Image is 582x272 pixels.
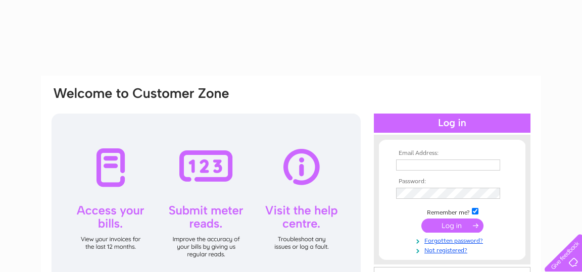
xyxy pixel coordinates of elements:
th: Email Address: [394,150,511,157]
td: Remember me? [394,206,511,216]
input: Submit [421,219,483,233]
th: Password: [394,178,511,185]
a: Not registered? [396,245,511,254]
a: Forgotten password? [396,235,511,245]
